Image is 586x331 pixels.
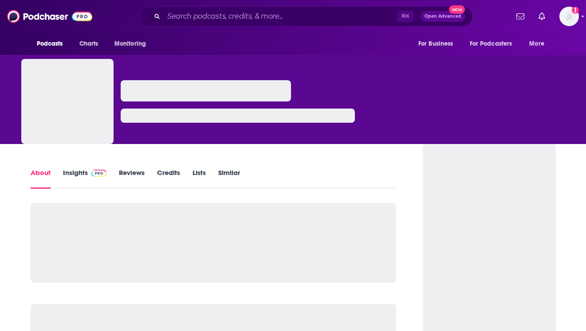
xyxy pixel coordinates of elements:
[559,7,579,26] span: Logged in as RobinBectel
[559,7,579,26] button: Show profile menu
[79,38,98,50] span: Charts
[31,168,51,189] a: About
[535,9,549,24] a: Show notifications dropdown
[157,168,180,189] a: Credits
[513,9,528,24] a: Show notifications dropdown
[470,38,512,50] span: For Podcasters
[91,170,107,177] img: Podchaser Pro
[119,168,145,189] a: Reviews
[464,35,525,52] button: open menu
[397,11,413,22] span: ⌘ K
[139,6,473,27] div: Search podcasts, credits, & more...
[418,38,453,50] span: For Business
[164,9,397,23] input: Search podcasts, credits, & more...
[425,14,461,19] span: Open Advanced
[114,38,146,50] span: Monitoring
[523,35,555,52] button: open menu
[559,7,579,26] img: User Profile
[63,168,107,189] a: InsightsPodchaser Pro
[31,35,75,52] button: open menu
[572,7,579,14] svg: Add a profile image
[421,11,465,22] button: Open AdvancedNew
[193,168,206,189] a: Lists
[529,38,544,50] span: More
[37,38,63,50] span: Podcasts
[7,8,92,25] img: Podchaser - Follow, Share and Rate Podcasts
[412,35,464,52] button: open menu
[449,5,465,14] span: New
[218,168,240,189] a: Similar
[108,35,157,52] button: open menu
[74,35,104,52] a: Charts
